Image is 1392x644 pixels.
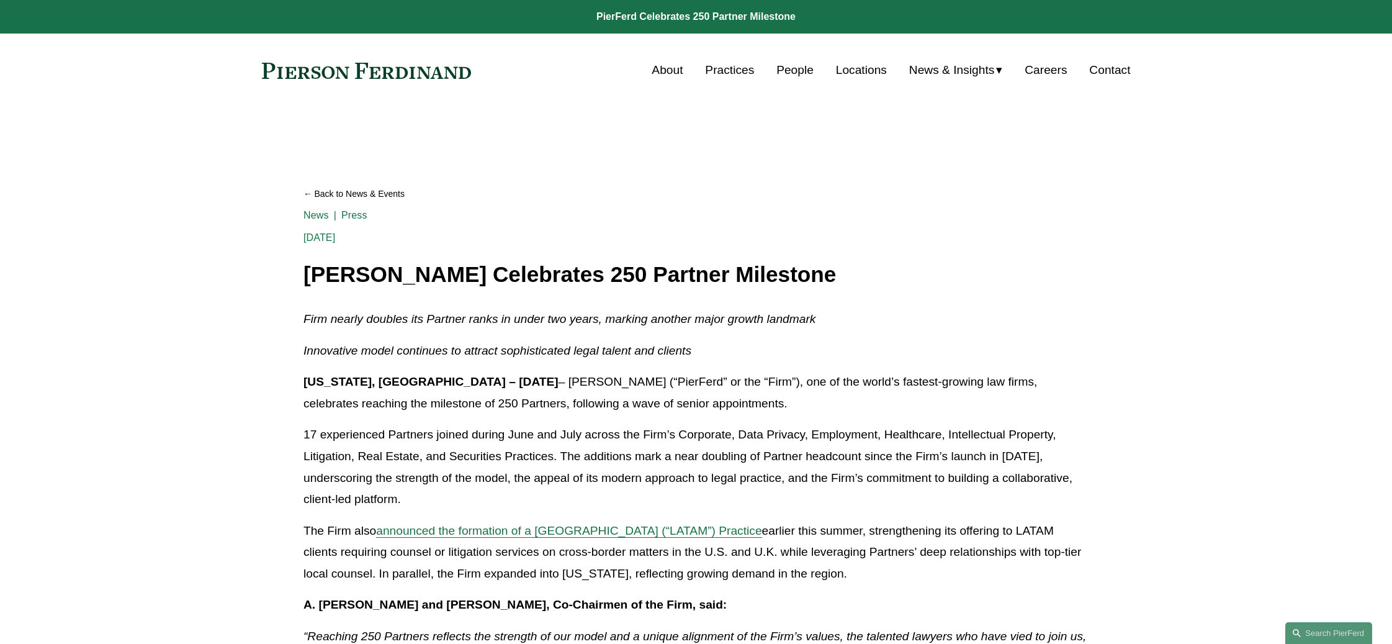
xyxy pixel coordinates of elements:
a: Press [341,210,367,220]
span: News & Insights [909,60,995,81]
h1: [PERSON_NAME] Celebrates 250 Partner Milestone [303,263,1089,287]
a: News [303,210,329,220]
em: Innovative model continues to attract sophisticated legal talent and clients [303,344,691,357]
em: Firm nearly doubles its Partner ranks in under two years, marking another major growth landmark [303,312,815,325]
a: folder dropdown [909,58,1003,82]
a: About [652,58,683,82]
a: Practices [705,58,754,82]
a: Search this site [1285,622,1372,644]
strong: [US_STATE], [GEOGRAPHIC_DATA] – [DATE] [303,375,559,388]
strong: A. [PERSON_NAME] and [PERSON_NAME], Co-Chairmen of the Firm, said: [303,598,727,611]
a: Locations [836,58,887,82]
a: Careers [1025,58,1067,82]
a: announced the formation of a [GEOGRAPHIC_DATA] (“LATAM”) Practice [376,524,761,537]
a: Contact [1089,58,1130,82]
a: Back to News & Events [303,183,1089,205]
p: The Firm also earlier this summer, strengthening its offering to LATAM clients requiring counsel ... [303,520,1089,585]
span: [DATE] [303,232,335,243]
p: 17 experienced Partners joined during June and July across the Firm’s Corporate, Data Privacy, Em... [303,424,1089,510]
p: – [PERSON_NAME] (“PierFerd” or the “Firm”), one of the world’s fastest-growing law firms, celebra... [303,371,1089,414]
a: People [776,58,814,82]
